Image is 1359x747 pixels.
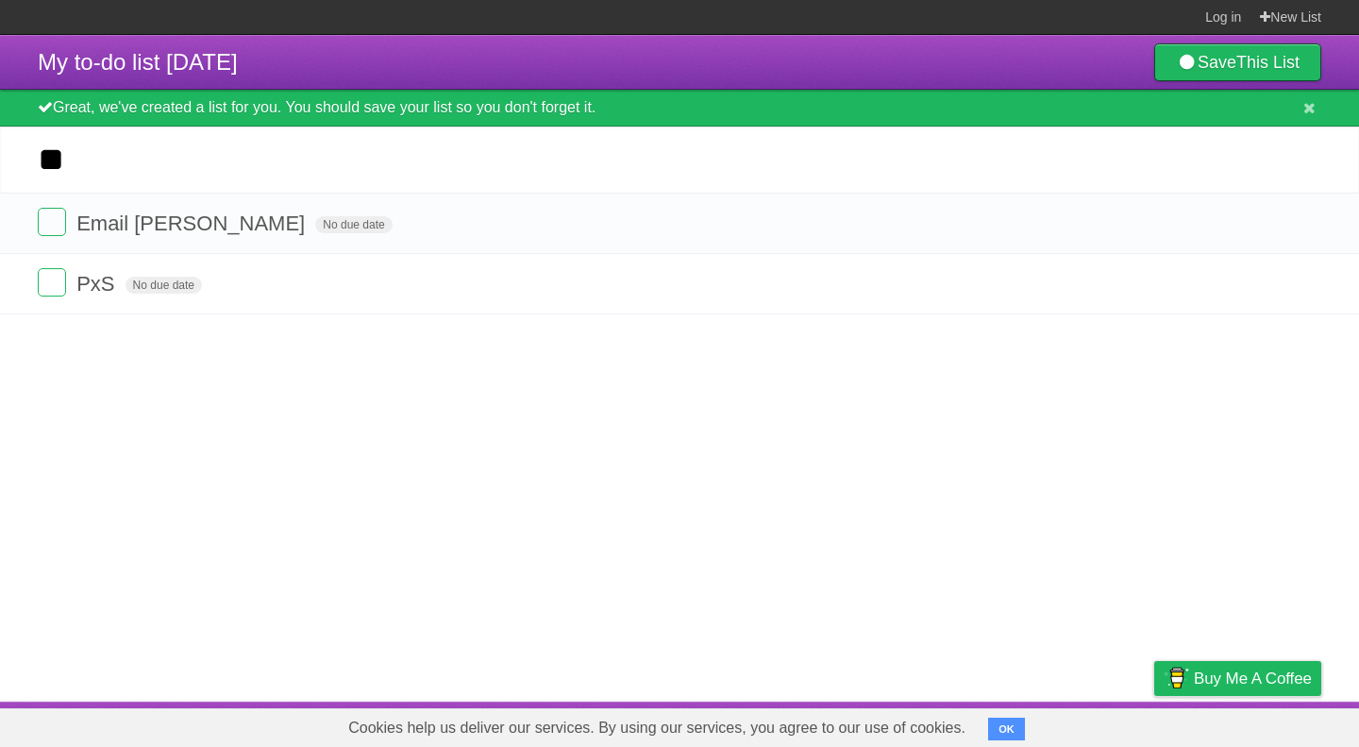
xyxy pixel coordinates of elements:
label: Done [38,268,66,297]
span: Buy me a coffee [1194,662,1312,695]
span: Email [PERSON_NAME] [76,212,310,235]
span: No due date [315,216,392,233]
a: Buy me a coffee [1154,661,1321,696]
label: Done [38,208,66,236]
a: Developers [965,706,1042,742]
img: Buy me a coffee [1164,662,1189,694]
button: OK [988,718,1025,740]
span: Cookies help us deliver our services. By using our services, you agree to our use of cookies. [329,709,984,747]
span: PxS [76,272,119,296]
span: No due date [126,277,202,294]
a: Terms [1065,706,1107,742]
b: This List [1236,53,1300,72]
a: SaveThis List [1154,43,1321,81]
a: Suggest a feature [1202,706,1321,742]
a: Privacy [1130,706,1179,742]
a: About [903,706,943,742]
span: My to-do list [DATE] [38,49,238,75]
